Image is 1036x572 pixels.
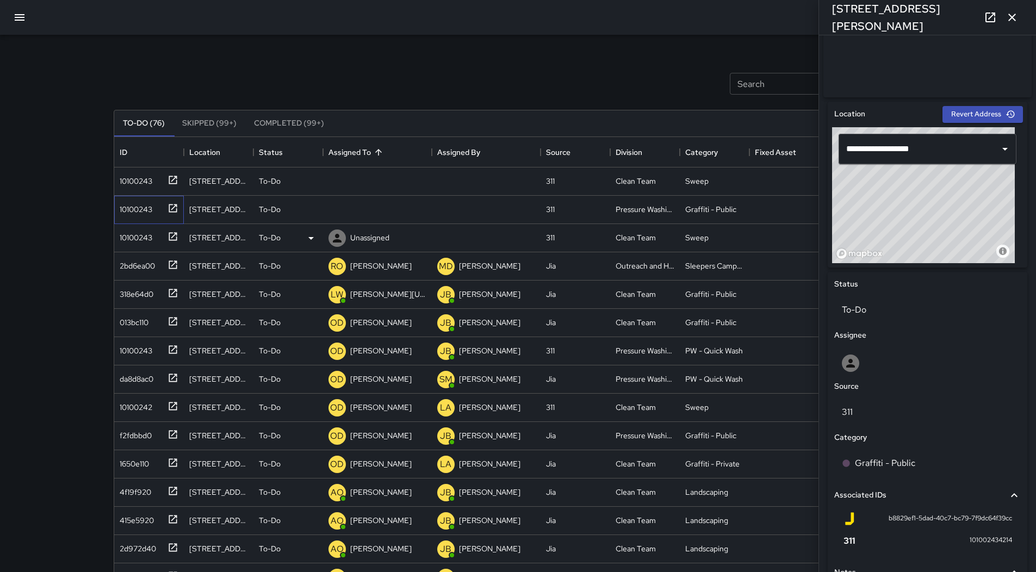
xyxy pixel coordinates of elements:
div: 013bc110 [115,313,148,328]
div: Graffiti - Public [685,204,736,215]
p: OD [330,430,344,443]
div: Pressure Washing [616,345,674,356]
div: Clean Team [616,402,656,413]
div: 231 Franklin Street [189,543,248,554]
p: To-Do [259,260,281,271]
p: OD [330,345,344,358]
div: Jia [546,260,556,271]
p: To-Do [259,374,281,384]
div: Category [685,137,718,167]
p: To-Do [259,487,281,498]
div: 4f19f920 [115,482,151,498]
p: [PERSON_NAME] [350,374,412,384]
div: 10100243 [115,200,152,215]
div: 2bd6ea00 [115,256,155,271]
div: Jia [546,289,556,300]
p: [PERSON_NAME] [350,345,412,356]
p: [PERSON_NAME] [459,289,520,300]
div: 311 [546,345,555,356]
div: Sweep [685,402,709,413]
p: JB [440,430,451,443]
div: 11 Van Ness Avenue [189,402,248,413]
p: JB [440,543,451,556]
div: Landscaping [685,515,728,526]
div: Category [680,137,749,167]
p: JB [440,316,451,329]
p: [PERSON_NAME] [350,260,412,271]
p: [PERSON_NAME] [459,317,520,328]
p: To-Do [259,543,281,554]
p: To-Do [259,515,281,526]
div: Landscaping [685,543,728,554]
p: [PERSON_NAME] [350,543,412,554]
div: 3537 Fulton Street [189,176,248,186]
div: Assigned To [328,137,371,167]
p: [PERSON_NAME] [459,345,520,356]
p: To-Do [259,345,281,356]
div: Fixed Asset [749,137,819,167]
div: Graffiti - Public [685,289,736,300]
div: Landscaping [685,487,728,498]
div: 318e64d0 [115,284,153,300]
div: Jia [546,458,556,469]
div: Source [546,137,570,167]
p: JB [440,514,451,527]
p: OD [330,316,344,329]
p: OD [330,401,344,414]
div: 231 Franklin Street [189,515,248,526]
div: ID [114,137,184,167]
div: 600 Mcallister Street [189,430,248,441]
div: Clean Team [616,487,656,498]
p: SM [439,373,452,386]
div: 1500 Market Street [189,345,248,356]
div: Jia [546,374,556,384]
div: Graffiti - Private [685,458,740,469]
div: Clean Team [616,176,656,186]
div: 311 [546,402,555,413]
p: [PERSON_NAME] [459,487,520,498]
p: AO [331,486,344,499]
div: Jia [546,487,556,498]
div: Pressure Washing [616,204,674,215]
div: 311 [546,204,555,215]
button: Skipped (99+) [173,110,245,136]
p: [PERSON_NAME] [350,458,412,469]
p: [PERSON_NAME] [459,374,520,384]
div: Sweep [685,176,709,186]
div: 1525 Market Street [189,232,248,243]
div: Assigned To [323,137,432,167]
p: [PERSON_NAME] [459,260,520,271]
div: 10100243 [115,171,152,186]
div: 10100243 [115,228,152,243]
div: 3537 Fulton Street [189,289,248,300]
div: Jia [546,430,556,441]
div: Clean Team [616,458,656,469]
div: 230 Linden Street [189,487,248,498]
div: 1594 Market Street [189,458,248,469]
div: Graffiti - Public [685,430,736,441]
p: AO [331,514,344,527]
p: LA [440,458,451,471]
div: ID [120,137,127,167]
p: [PERSON_NAME] [459,515,520,526]
div: Division [610,137,680,167]
p: To-Do [259,430,281,441]
div: Source [541,137,610,167]
p: LW [331,288,343,301]
div: 10100243 [115,341,152,356]
p: [PERSON_NAME] [350,515,412,526]
p: OD [330,458,344,471]
div: Pressure Washing [616,374,674,384]
div: 400 Van Ness Avenue [189,204,248,215]
p: JB [440,288,451,301]
div: Pressure Washing [616,430,674,441]
p: To-Do [259,317,281,328]
div: Clean Team [616,317,656,328]
div: Assigned By [437,137,480,167]
div: 300 Gough Street [189,260,248,271]
div: f2fdbbd0 [115,426,152,441]
div: Jia [546,543,556,554]
div: Clean Team [616,232,656,243]
div: Status [259,137,283,167]
p: AO [331,543,344,556]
